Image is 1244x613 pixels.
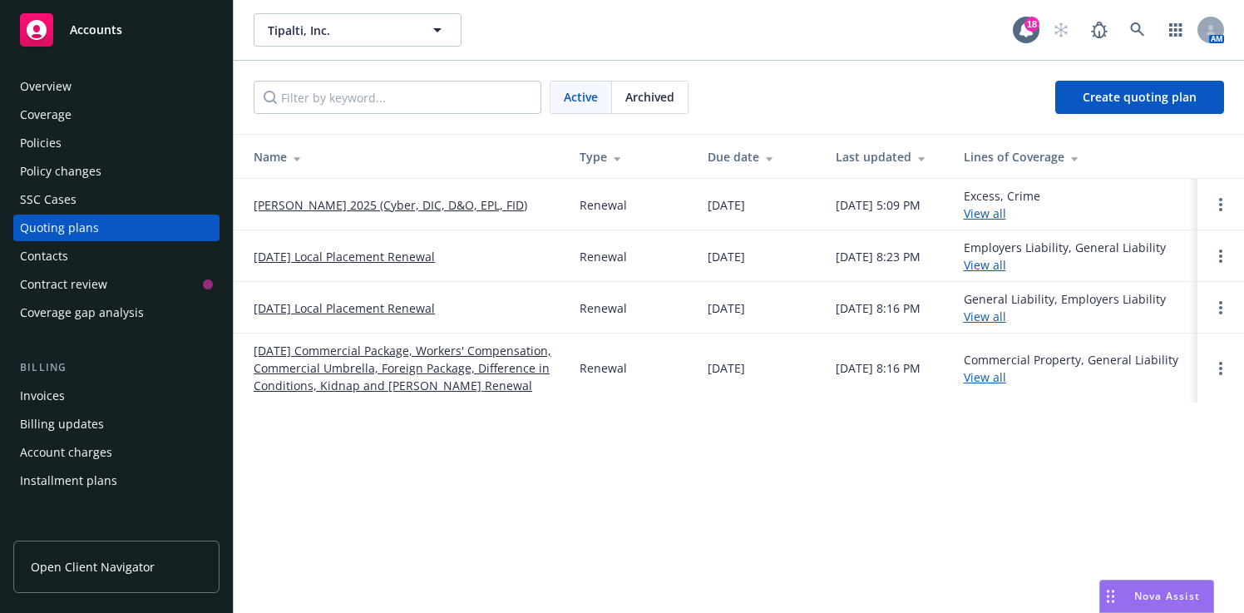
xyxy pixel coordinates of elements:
a: Installment plans [13,467,220,494]
input: Filter by keyword... [254,81,541,114]
a: Accounts [13,7,220,53]
span: Create quoting plan [1083,89,1197,105]
a: View all [964,309,1006,324]
div: Billing [13,359,220,376]
a: Search [1121,13,1154,47]
span: Open Client Navigator [31,558,155,576]
button: Nova Assist [1099,580,1214,613]
div: [DATE] [708,196,745,214]
div: Excess, Crime [964,187,1040,222]
a: SSC Cases [13,186,220,213]
div: [DATE] [708,248,745,265]
a: View all [964,257,1006,273]
div: Renewal [580,359,627,377]
span: Archived [625,88,674,106]
div: [DATE] 8:23 PM [836,248,921,265]
div: Installment plans [20,467,117,494]
div: Policies [20,130,62,156]
div: Quoting plans [20,215,99,241]
a: Account charges [13,439,220,466]
div: Type [580,148,681,166]
div: Name [254,148,553,166]
a: Quoting plans [13,215,220,241]
div: Coverage gap analysis [20,299,144,326]
div: [DATE] 8:16 PM [836,359,921,377]
div: [DATE] [708,299,745,317]
div: Invoices [20,383,65,409]
a: [DATE] Local Placement Renewal [254,248,435,265]
a: Contract review [13,271,220,298]
div: Renewal [580,299,627,317]
a: [DATE] Commercial Package, Workers' Compensation, Commercial Umbrella, Foreign Package, Differenc... [254,342,553,394]
span: Nova Assist [1134,589,1200,603]
div: SSC Cases [20,186,77,213]
span: Active [564,88,598,106]
a: [PERSON_NAME] 2025 (Cyber, DIC, D&O, EPL, FID) [254,196,527,214]
a: Coverage gap analysis [13,299,220,326]
a: Open options [1211,195,1231,215]
div: Lines of Coverage [964,148,1184,166]
a: Open options [1211,358,1231,378]
div: Billing updates [20,411,104,438]
div: 18 [1024,17,1039,32]
div: Overview [20,73,72,100]
div: Account charges [20,439,112,466]
div: Drag to move [1100,581,1121,612]
a: Overview [13,73,220,100]
div: [DATE] 8:16 PM [836,299,921,317]
div: Renewal [580,248,627,265]
a: [DATE] Local Placement Renewal [254,299,435,317]
div: Contacts [20,243,68,269]
a: Create quoting plan [1055,81,1224,114]
div: Commercial Property, General Liability [964,351,1178,386]
a: Open options [1211,246,1231,266]
div: [DATE] [708,359,745,377]
div: Due date [708,148,809,166]
div: Employers Liability, General Liability [964,239,1166,274]
a: Open options [1211,298,1231,318]
span: Accounts [70,23,122,37]
div: Contract review [20,271,107,298]
a: Invoices [13,383,220,409]
div: Policy changes [20,158,101,185]
a: Coverage [13,101,220,128]
div: Renewal [580,196,627,214]
a: Start snowing [1044,13,1078,47]
div: General Liability, Employers Liability [964,290,1166,325]
button: Tipalti, Inc. [254,13,462,47]
div: Last updated [836,148,937,166]
a: Report a Bug [1083,13,1116,47]
div: Coverage [20,101,72,128]
div: [DATE] 5:09 PM [836,196,921,214]
a: Contacts [13,243,220,269]
a: View all [964,369,1006,385]
span: Tipalti, Inc. [268,22,412,39]
a: Policy changes [13,158,220,185]
a: Policies [13,130,220,156]
a: View all [964,205,1006,221]
a: Billing updates [13,411,220,438]
a: Switch app [1159,13,1192,47]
